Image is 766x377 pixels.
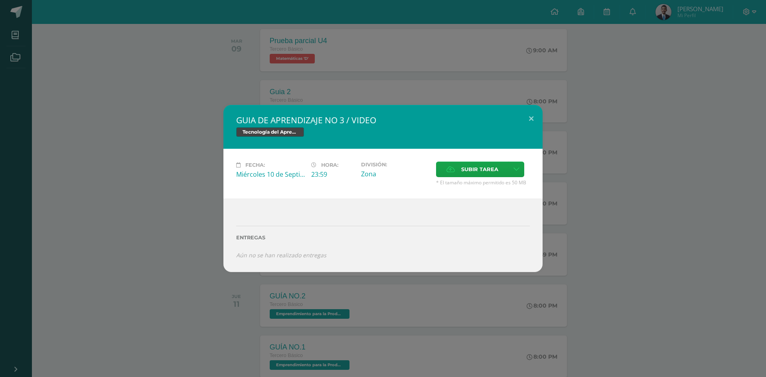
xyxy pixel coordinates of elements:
[245,162,265,168] span: Fecha:
[311,170,355,179] div: 23:59
[236,170,305,179] div: Miércoles 10 de Septiembre
[361,170,430,178] div: Zona
[436,179,530,186] span: * El tamaño máximo permitido es 50 MB
[321,162,338,168] span: Hora:
[520,105,543,132] button: Close (Esc)
[236,127,304,137] span: Tecnología del Aprendizaje y la Comunicación (TIC)
[236,235,530,241] label: Entregas
[461,162,498,177] span: Subir tarea
[236,114,530,126] h2: GUIA DE APRENDIZAJE NO 3 / VIDEO
[236,251,326,259] i: Aún no se han realizado entregas
[361,162,430,168] label: División:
